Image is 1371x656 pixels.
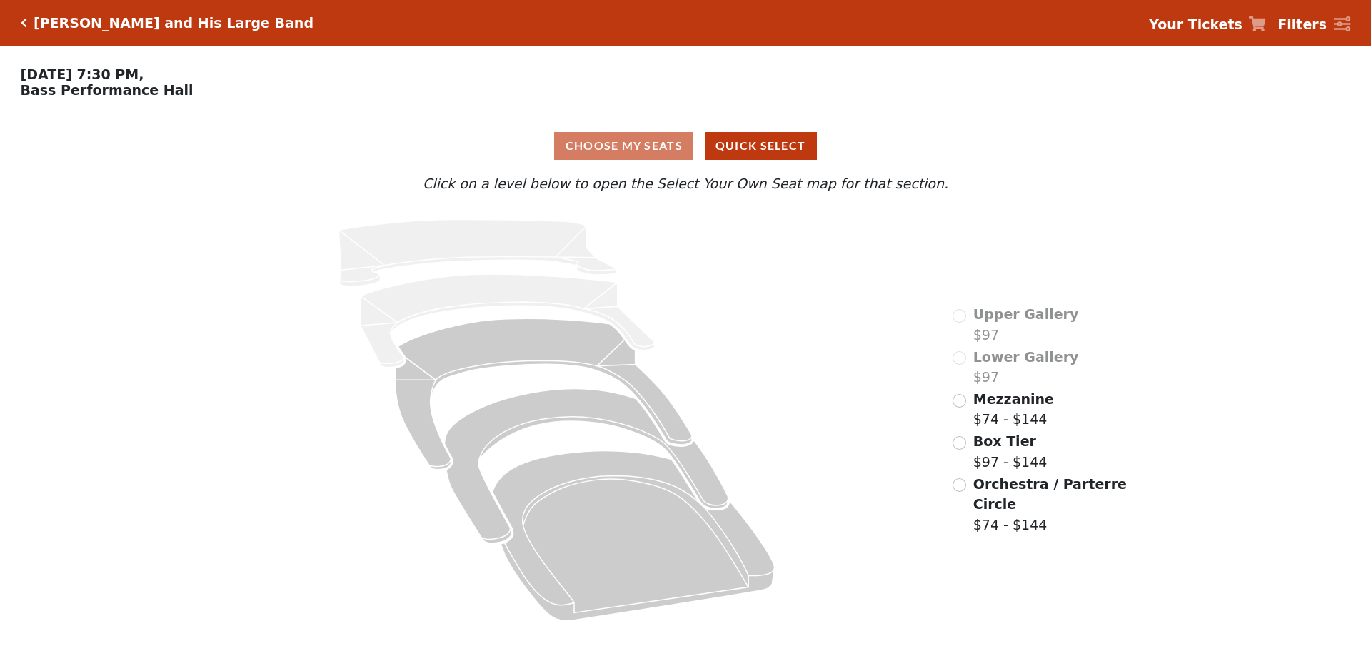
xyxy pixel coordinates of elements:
span: Orchestra / Parterre Circle [973,476,1127,513]
button: Quick Select [705,132,817,160]
span: Lower Gallery [973,349,1079,365]
path: Lower Gallery - Seats Available: 0 [361,274,655,368]
label: $97 [973,347,1079,388]
a: Filters [1277,14,1350,35]
label: $97 [973,304,1079,345]
p: Click on a level below to open the Select Your Own Seat map for that section. [181,173,1190,194]
label: $74 - $144 [973,474,1129,535]
a: Your Tickets [1149,14,1266,35]
path: Upper Gallery - Seats Available: 0 [339,220,618,287]
span: Mezzanine [973,391,1054,407]
strong: Your Tickets [1149,16,1242,32]
h5: [PERSON_NAME] and His Large Band [34,15,313,31]
label: $74 - $144 [973,389,1054,430]
a: Click here to go back to filters [21,18,27,28]
strong: Filters [1277,16,1327,32]
span: Box Tier [973,433,1036,449]
label: $97 - $144 [973,431,1048,472]
span: Upper Gallery [973,306,1079,322]
path: Orchestra / Parterre Circle - Seats Available: 155 [493,451,775,621]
